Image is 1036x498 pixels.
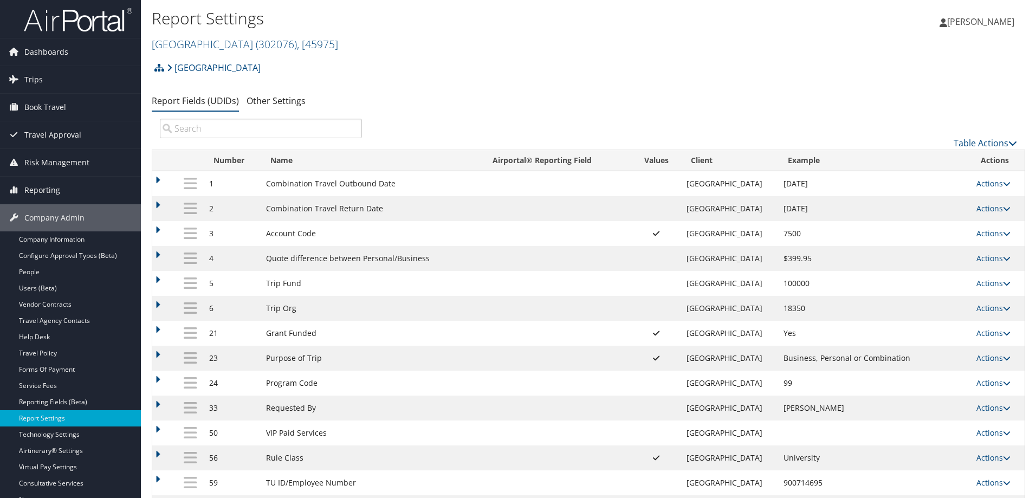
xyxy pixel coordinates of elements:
[976,203,1011,214] a: Actions
[778,321,971,346] td: Yes
[976,378,1011,388] a: Actions
[152,7,734,30] h1: Report Settings
[778,445,971,470] td: University
[976,178,1011,189] a: Actions
[976,328,1011,338] a: Actions
[632,150,681,171] th: Values
[24,204,85,231] span: Company Admin
[976,228,1011,238] a: Actions
[778,246,971,271] td: $399.95
[297,37,338,51] span: , [ 45975 ]
[976,278,1011,288] a: Actions
[778,150,971,171] th: Example
[778,296,971,321] td: 18350
[681,371,779,396] td: [GEOGRAPHIC_DATA]
[681,246,779,271] td: [GEOGRAPHIC_DATA]
[261,396,483,421] td: Requested By
[167,57,261,79] a: [GEOGRAPHIC_DATA]
[261,196,483,221] td: Combination Travel Return Date
[261,321,483,346] td: Grant Funded
[256,37,297,51] span: ( 302076 )
[261,346,483,371] td: Purpose of Trip
[976,452,1011,463] a: Actions
[976,353,1011,363] a: Actions
[681,421,779,445] td: [GEOGRAPHIC_DATA]
[204,445,260,470] td: 56
[681,445,779,470] td: [GEOGRAPHIC_DATA]
[681,196,779,221] td: [GEOGRAPHIC_DATA]
[204,271,260,296] td: 5
[681,396,779,421] td: [GEOGRAPHIC_DATA]
[681,171,779,196] td: [GEOGRAPHIC_DATA]
[204,321,260,346] td: 21
[204,421,260,445] td: 50
[261,171,483,196] td: Combination Travel Outbound Date
[778,171,971,196] td: [DATE]
[24,94,66,121] span: Book Travel
[976,403,1011,413] a: Actions
[681,346,779,371] td: [GEOGRAPHIC_DATA]
[204,296,260,321] td: 6
[778,221,971,246] td: 7500
[204,470,260,495] td: 59
[177,150,204,171] th: : activate to sort column descending
[261,150,483,171] th: Name
[947,16,1014,28] span: [PERSON_NAME]
[940,5,1025,38] a: [PERSON_NAME]
[24,38,68,66] span: Dashboards
[152,95,239,107] a: Report Fields (UDIDs)
[204,396,260,421] td: 33
[261,421,483,445] td: VIP Paid Services
[204,196,260,221] td: 2
[204,346,260,371] td: 23
[681,321,779,346] td: [GEOGRAPHIC_DATA]
[204,150,260,171] th: Number
[681,470,779,495] td: [GEOGRAPHIC_DATA]
[976,477,1011,488] a: Actions
[681,221,779,246] td: [GEOGRAPHIC_DATA]
[778,271,971,296] td: 100000
[261,221,483,246] td: Account Code
[778,196,971,221] td: [DATE]
[204,171,260,196] td: 1
[976,428,1011,438] a: Actions
[204,246,260,271] td: 4
[152,37,338,51] a: [GEOGRAPHIC_DATA]
[976,303,1011,313] a: Actions
[24,177,60,204] span: Reporting
[778,396,971,421] td: [PERSON_NAME]
[24,7,132,33] img: airportal-logo.png
[160,119,362,138] input: Search
[681,296,779,321] td: [GEOGRAPHIC_DATA]
[24,66,43,93] span: Trips
[778,470,971,495] td: 900714695
[261,371,483,396] td: Program Code
[778,346,971,371] td: Business, Personal or Combination
[261,246,483,271] td: Quote difference between Personal/Business
[778,371,971,396] td: 99
[976,253,1011,263] a: Actions
[261,470,483,495] td: TU ID/Employee Number
[971,150,1025,171] th: Actions
[24,149,89,176] span: Risk Management
[681,271,779,296] td: [GEOGRAPHIC_DATA]
[204,221,260,246] td: 3
[261,296,483,321] td: Trip Org
[681,150,779,171] th: Client
[24,121,81,148] span: Travel Approval
[204,371,260,396] td: 24
[247,95,306,107] a: Other Settings
[954,137,1017,149] a: Table Actions
[483,150,632,171] th: Airportal&reg; Reporting Field
[261,445,483,470] td: Rule Class
[261,271,483,296] td: Trip Fund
